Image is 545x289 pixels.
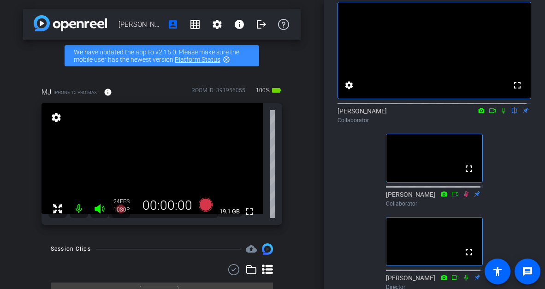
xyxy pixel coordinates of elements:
span: MJ [41,87,51,97]
a: Platform Status [175,56,220,63]
span: Destinations for your clips [246,243,257,254]
div: 1080P [113,206,136,213]
div: [PERSON_NAME] [386,190,483,208]
div: We have updated the app to v2.15.0. Please make sure the mobile user has the newest version. [65,45,259,66]
mat-icon: cloud_upload [246,243,257,254]
mat-icon: info [234,19,245,30]
span: iPhone 15 Pro Max [53,89,97,96]
mat-icon: message [522,266,533,277]
mat-icon: settings [212,19,223,30]
span: FPS [120,198,130,205]
mat-icon: fullscreen [463,247,474,258]
mat-icon: grid_on [190,19,201,30]
div: Collaborator [338,116,531,124]
mat-icon: flip [509,106,520,114]
mat-icon: info [104,88,112,96]
span: 100% [255,83,271,98]
mat-icon: settings [50,112,63,123]
mat-icon: settings [344,80,355,91]
mat-icon: battery_std [271,85,282,96]
mat-icon: logout [256,19,267,30]
span: [PERSON_NAME] [118,15,162,34]
span: 19.1 GB [216,206,243,217]
div: 00:00:00 [136,198,198,213]
mat-icon: highlight_off [223,56,230,63]
mat-icon: fullscreen [463,163,474,174]
mat-icon: fullscreen [244,206,255,217]
div: Collaborator [386,200,483,208]
mat-icon: account_box [167,19,178,30]
mat-icon: fullscreen [512,80,523,91]
div: 24 [113,198,136,205]
mat-icon: accessibility [492,266,503,277]
div: Session Clips [51,244,91,254]
div: ROOM ID: 391956055 [191,86,245,100]
img: Session clips [262,243,273,254]
div: [PERSON_NAME] [338,106,531,124]
img: app-logo [34,15,107,31]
